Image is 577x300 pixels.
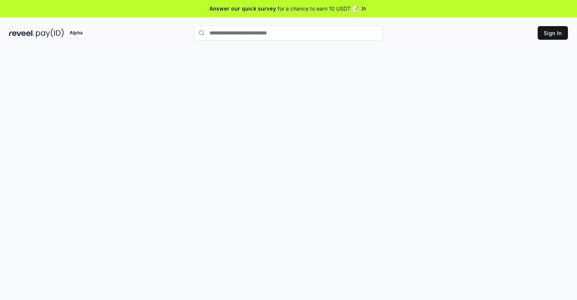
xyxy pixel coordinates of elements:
[278,5,358,12] span: for a chance to earn 10 USDT 📝
[65,28,87,38] div: Alpha
[9,28,34,38] img: reveel_dark
[36,28,64,38] img: pay_id
[538,26,568,40] button: Sign In
[209,5,276,12] span: Answer our quick survey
